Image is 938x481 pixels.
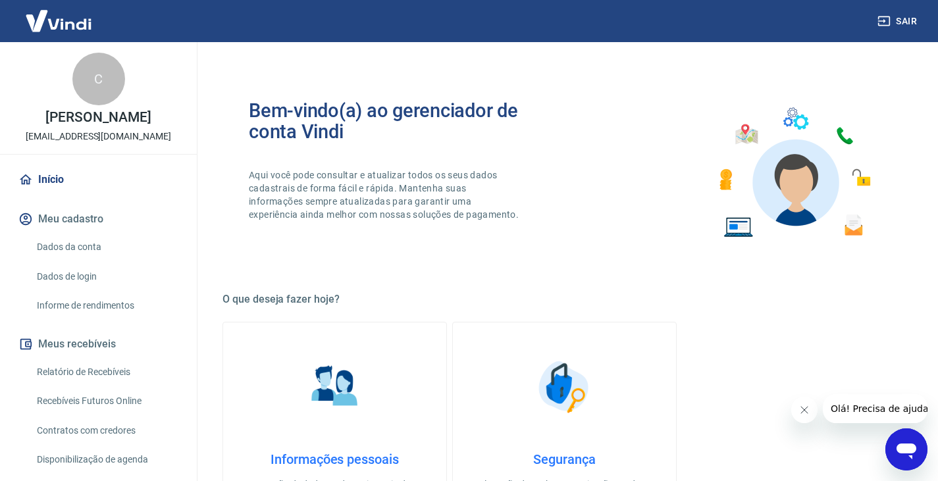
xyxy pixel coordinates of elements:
[16,205,181,234] button: Meu cadastro
[791,397,818,423] iframe: Fechar mensagem
[32,446,181,473] a: Disponibilização de agenda
[16,1,101,41] img: Vindi
[32,388,181,415] a: Recebíveis Futuros Online
[249,168,521,221] p: Aqui você pode consultar e atualizar todos os seus dados cadastrais de forma fácil e rápida. Mant...
[16,330,181,359] button: Meus recebíveis
[32,234,181,261] a: Dados da conta
[532,354,598,420] img: Segurança
[302,354,368,420] img: Informações pessoais
[45,111,151,124] p: [PERSON_NAME]
[26,130,171,143] p: [EMAIL_ADDRESS][DOMAIN_NAME]
[32,292,181,319] a: Informe de rendimentos
[244,451,425,467] h4: Informações pessoais
[708,100,880,245] img: Imagem de um avatar masculino com diversos icones exemplificando as funcionalidades do gerenciado...
[8,9,111,20] span: Olá! Precisa de ajuda?
[16,165,181,194] a: Início
[32,359,181,386] a: Relatório de Recebíveis
[875,9,922,34] button: Sair
[823,394,927,423] iframe: Mensagem da empresa
[32,263,181,290] a: Dados de login
[222,293,906,306] h5: O que deseja fazer hoje?
[249,100,565,142] h2: Bem-vindo(a) ao gerenciador de conta Vindi
[32,417,181,444] a: Contratos com credores
[474,451,655,467] h4: Segurança
[885,428,927,470] iframe: Botão para abrir a janela de mensagens
[72,53,125,105] div: C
